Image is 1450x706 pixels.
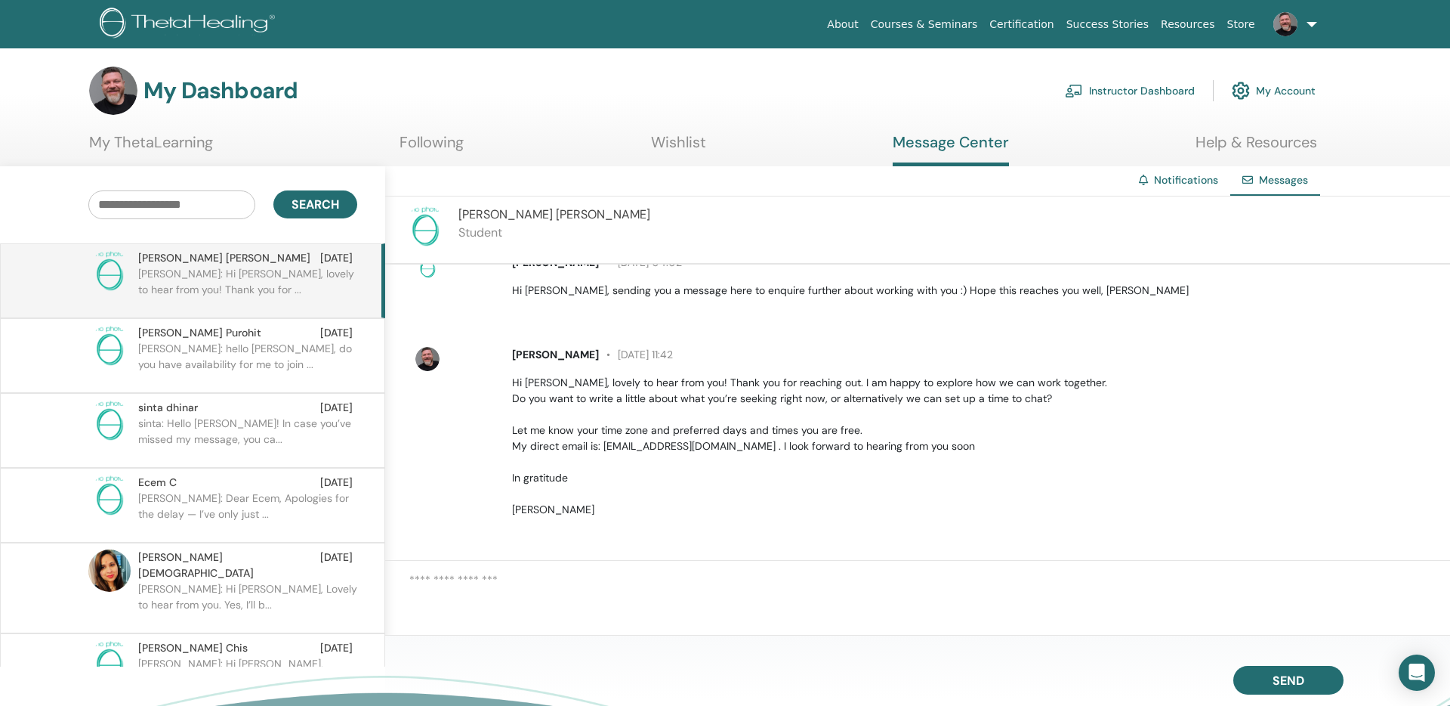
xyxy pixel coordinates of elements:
[415,347,440,371] img: default.jpg
[138,581,357,627] p: [PERSON_NAME]: Hi [PERSON_NAME], Lovely to hear from you. Yes, I’ll b...
[320,325,353,341] span: [DATE]
[1273,12,1297,36] img: default.jpg
[1259,173,1308,187] span: Messages
[138,656,357,701] p: [PERSON_NAME]: Hi [PERSON_NAME], welcome on board and thank you for booking ...
[458,224,650,242] p: Student
[1155,11,1221,39] a: Resources
[1060,11,1155,39] a: Success Stories
[138,416,357,461] p: sinta: Hello [PERSON_NAME]! In case you’ve missed my message, you ca...
[1065,84,1083,98] img: chalkboard-teacher.svg
[273,190,357,218] button: Search
[88,400,131,442] img: no-photo.png
[415,255,440,279] img: no-photo.png
[1232,78,1250,104] img: cog.svg
[138,491,357,536] p: [PERSON_NAME]: Dear Ecem, Apologies for the delay — I’ve only just ...
[512,375,1433,518] p: Hi [PERSON_NAME], lovely to hear from you! Thank you for reaching out. I am happy to explore how ...
[865,11,984,39] a: Courses & Seminars
[1065,74,1195,107] a: Instructor Dashboard
[100,8,280,42] img: logo.png
[138,550,320,581] span: [PERSON_NAME] [DEMOGRAPHIC_DATA]
[1221,11,1261,39] a: Store
[1233,666,1344,695] button: Send
[1273,673,1304,689] span: Send
[458,206,650,222] span: [PERSON_NAME] [PERSON_NAME]
[88,640,131,683] img: no-photo.png
[89,67,137,115] img: default.jpg
[1154,173,1218,187] a: Notifications
[88,250,131,293] img: no-photo.png
[138,475,177,491] span: Ecem C
[893,133,1009,166] a: Message Center
[89,133,213,163] a: My ThetaLearning
[320,400,353,416] span: [DATE]
[138,341,357,386] p: [PERSON_NAME]: hello [PERSON_NAME], do you have availability for me to join ...
[88,550,131,592] img: default.jpg
[404,206,446,248] img: no-photo.png
[320,550,353,581] span: [DATE]
[1232,74,1316,107] a: My Account
[138,266,357,311] p: [PERSON_NAME]: Hi [PERSON_NAME], lovely to hear from you! Thank you for ...
[138,325,261,341] span: [PERSON_NAME] Purohit
[400,133,464,163] a: Following
[512,283,1433,299] p: Hi [PERSON_NAME], sending you a message here to enquire further about working with you :) Hope th...
[138,250,310,266] span: [PERSON_NAME] [PERSON_NAME]
[821,11,864,39] a: About
[599,348,673,361] span: [DATE] 11:42
[138,640,248,656] span: [PERSON_NAME] Chis
[138,400,198,416] span: sinta dhinar
[143,77,298,104] h3: My Dashboard
[88,475,131,517] img: no-photo.png
[320,475,353,491] span: [DATE]
[320,250,353,266] span: [DATE]
[983,11,1060,39] a: Certification
[1195,133,1317,163] a: Help & Resources
[88,325,131,367] img: no-photo.png
[1399,655,1435,691] div: Open Intercom Messenger
[292,197,339,212] span: Search
[512,348,599,361] span: [PERSON_NAME]
[651,133,706,163] a: Wishlist
[320,640,353,656] span: [DATE]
